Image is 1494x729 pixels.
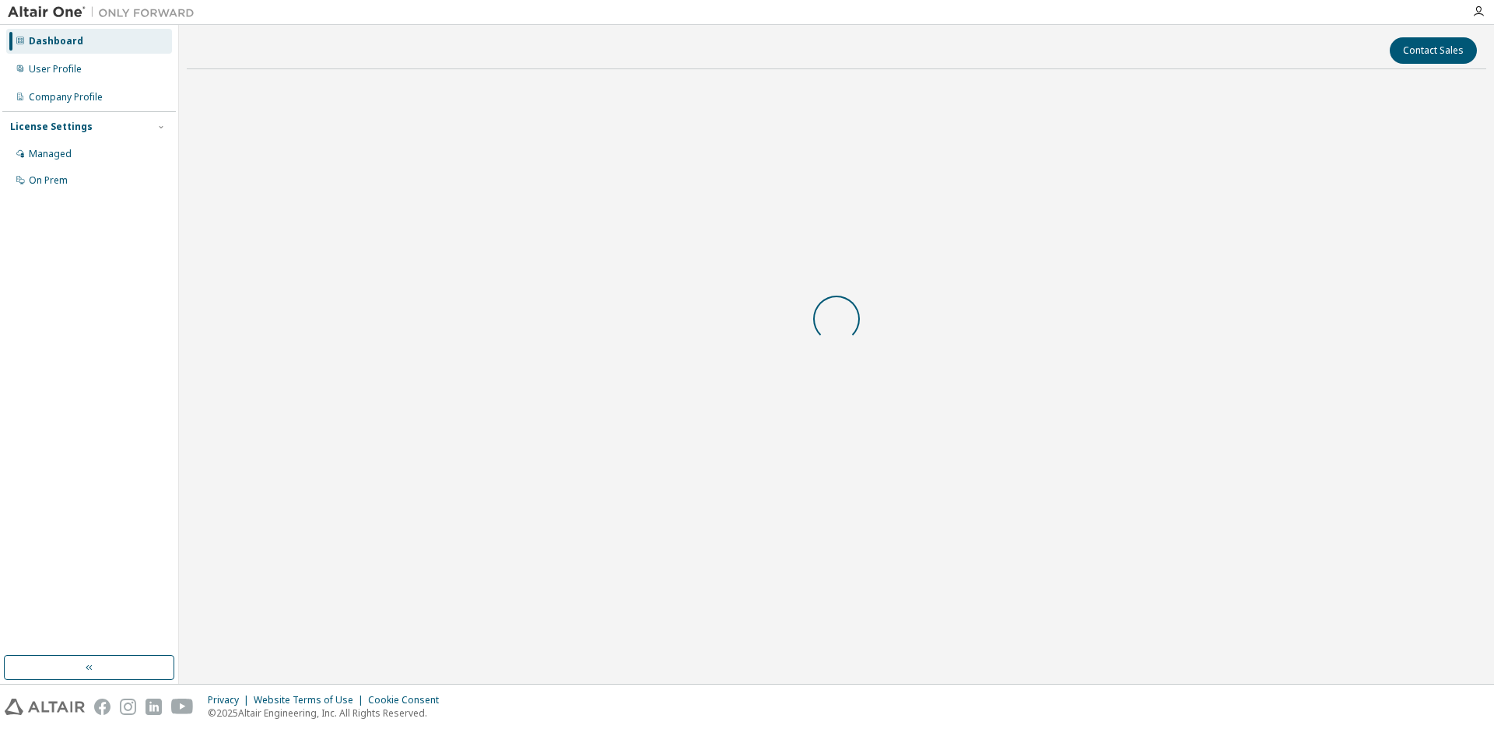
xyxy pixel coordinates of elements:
div: License Settings [10,121,93,133]
img: linkedin.svg [146,699,162,715]
img: youtube.svg [171,699,194,715]
div: On Prem [29,174,68,187]
div: Company Profile [29,91,103,103]
img: altair_logo.svg [5,699,85,715]
div: Website Terms of Use [254,694,368,706]
div: Cookie Consent [368,694,448,706]
img: Altair One [8,5,202,20]
div: Managed [29,148,72,160]
div: User Profile [29,63,82,75]
p: © 2025 Altair Engineering, Inc. All Rights Reserved. [208,706,448,720]
div: Privacy [208,694,254,706]
div: Dashboard [29,35,83,47]
img: facebook.svg [94,699,110,715]
button: Contact Sales [1390,37,1477,64]
img: instagram.svg [120,699,136,715]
